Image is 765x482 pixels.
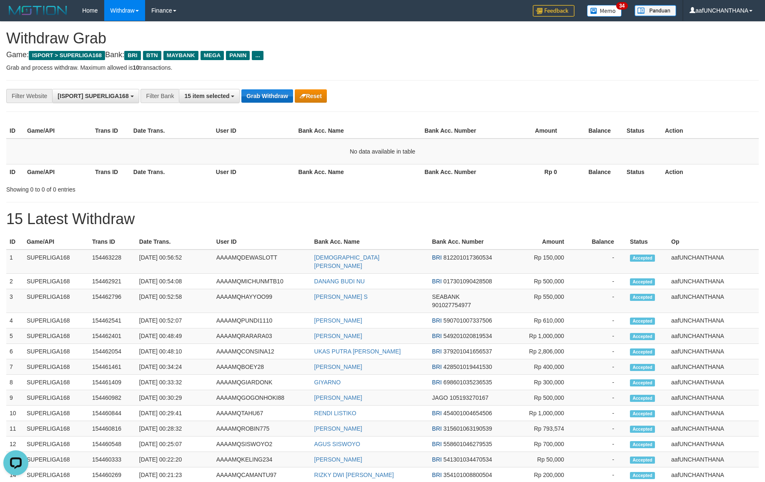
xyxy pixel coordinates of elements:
td: AAAAMQTAHU67 [213,406,311,421]
div: Filter Bank [140,89,179,103]
td: [DATE] 00:52:07 [136,313,213,328]
td: Rp 610,000 [501,313,577,328]
td: [DATE] 00:28:32 [136,421,213,437]
th: Bank Acc. Number [429,234,501,250]
td: - [577,390,627,406]
td: [DATE] 00:30:29 [136,390,213,406]
span: BRI [432,472,441,478]
button: Open LiveChat chat widget [3,3,28,28]
th: Status [623,164,662,179]
td: - [577,274,627,289]
td: AAAAMQHAYYOO99 [213,289,311,313]
td: SUPERLIGA168 [23,390,89,406]
th: Game/API [24,164,92,179]
span: ISPORT > SUPERLIGA168 [29,51,105,60]
span: Copy 590701007337506 to clipboard [444,317,492,324]
td: 154462541 [89,313,136,328]
span: BRI [432,317,441,324]
span: BTN [143,51,161,60]
span: Accepted [630,333,655,340]
span: Copy 901027754977 to clipboard [432,302,471,308]
td: - [577,328,627,344]
td: 8 [6,375,23,390]
a: [PERSON_NAME] [314,363,362,370]
span: PANIN [226,51,250,60]
span: Copy 105193270167 to clipboard [449,394,488,401]
a: [PERSON_NAME] [314,456,362,463]
td: AAAAMQCONSINA12 [213,344,311,359]
td: 12 [6,437,23,452]
td: AAAAMQRARARA03 [213,328,311,344]
td: AAAAMQGIARDONK [213,375,311,390]
a: AGUS SISWOYO [314,441,360,447]
th: Status [623,123,662,139]
td: Rp 500,000 [501,274,577,289]
span: Copy 812201017360534 to clipboard [444,254,492,261]
td: [DATE] 00:54:08 [136,274,213,289]
span: Copy 558601046279535 to clipboard [444,441,492,447]
th: Action [662,123,759,139]
td: SUPERLIGA168 [23,289,89,313]
td: Rp 700,000 [501,437,577,452]
a: DANANG BUDI NU [314,278,365,285]
button: Grab Withdraw [241,89,293,103]
td: - [577,289,627,313]
th: Balance [569,123,623,139]
td: - [577,375,627,390]
td: Rp 50,000 [501,452,577,467]
td: [DATE] 00:22:20 [136,452,213,467]
span: Copy 379201041656537 to clipboard [444,348,492,355]
span: 34 [616,2,627,10]
span: Copy 354101008800504 to clipboard [444,472,492,478]
span: Accepted [630,379,655,386]
span: Copy 017301090428508 to clipboard [444,278,492,285]
td: Rp 2,806,000 [501,344,577,359]
td: 1 [6,250,23,274]
a: GIYARNO [314,379,341,386]
span: Accepted [630,472,655,479]
span: 15 item selected [184,93,229,99]
span: ... [252,51,263,60]
span: BRI [432,333,441,339]
td: SUPERLIGA168 [23,344,89,359]
span: BRI [432,379,441,386]
a: RENDI LISTIKO [314,410,356,416]
th: User ID [213,164,295,179]
td: SUPERLIGA168 [23,313,89,328]
th: Game/API [23,234,89,250]
td: Rp 1,000,000 [501,406,577,421]
td: - [577,406,627,421]
span: Copy 428501019441530 to clipboard [444,363,492,370]
td: AAAAMQPUNDI1110 [213,313,311,328]
span: SEABANK [432,293,459,300]
td: aafUNCHANTHANA [668,328,759,344]
div: Showing 0 to 0 of 0 entries [6,182,313,194]
a: [PERSON_NAME] [314,394,362,401]
strong: 10 [133,64,139,71]
td: 154462796 [89,289,136,313]
td: 154461409 [89,375,136,390]
td: 154460548 [89,437,136,452]
td: aafUNCHANTHANA [668,344,759,359]
span: Accepted [630,457,655,464]
td: [DATE] 00:48:10 [136,344,213,359]
td: aafUNCHANTHANA [668,437,759,452]
th: ID [6,234,23,250]
td: - [577,452,627,467]
td: aafUNCHANTHANA [668,375,759,390]
span: Copy 549201020819534 to clipboard [444,333,492,339]
td: AAAAMQROBIN775 [213,421,311,437]
span: BRI [432,348,441,355]
div: Filter Website [6,89,52,103]
td: aafUNCHANTHANA [668,452,759,467]
th: Trans ID [92,164,130,179]
td: aafUNCHANTHANA [668,250,759,274]
img: Feedback.jpg [533,5,574,17]
a: UKAS PUTRA [PERSON_NAME] [314,348,401,355]
td: AAAAMQGOGONHOKI88 [213,390,311,406]
td: aafUNCHANTHANA [668,313,759,328]
td: AAAAMQBOEY28 [213,359,311,375]
button: 15 item selected [179,89,240,103]
th: Bank Acc. Name [295,164,421,179]
td: SUPERLIGA168 [23,437,89,452]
